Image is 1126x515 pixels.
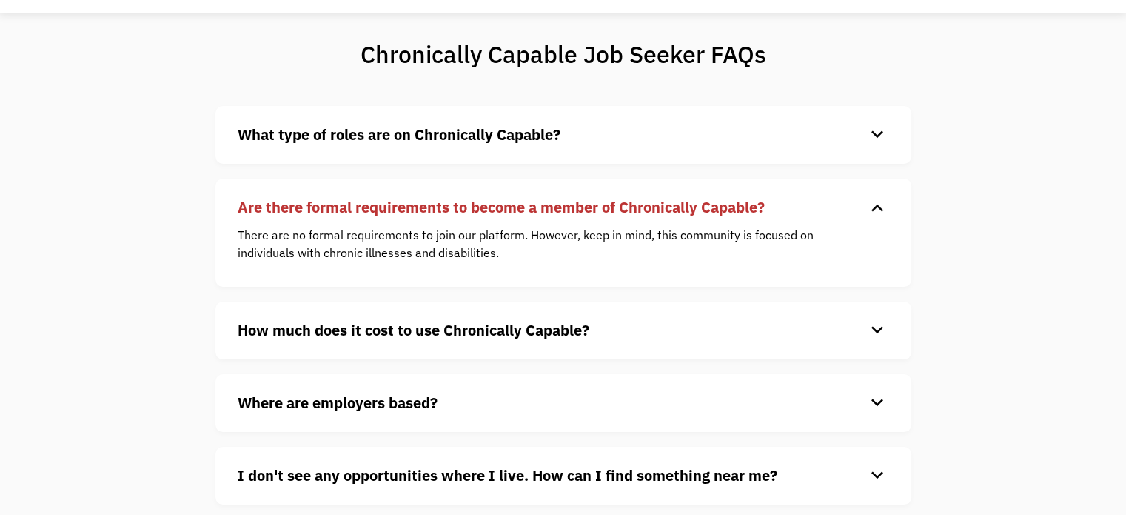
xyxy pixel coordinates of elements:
[865,465,889,487] div: keyboard_arrow_down
[238,226,867,262] p: There are no formal requirements to join our platform. However, keep in mind, this community is f...
[238,465,777,485] strong: I don't see any opportunities where I live. How can I find something near me?
[865,319,889,342] div: keyboard_arrow_down
[302,39,824,69] h1: Chronically Capable Job Seeker FAQs
[238,124,560,144] strong: What type of roles are on Chronically Capable?
[865,196,889,219] div: keyboard_arrow_down
[238,393,438,413] strong: Where are employers based?
[865,392,889,414] div: keyboard_arrow_down
[238,197,765,217] strong: Are there formal requirements to become a member of Chronically Capable?
[238,320,589,340] strong: How much does it cost to use Chronically Capable?
[865,124,889,146] div: keyboard_arrow_down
